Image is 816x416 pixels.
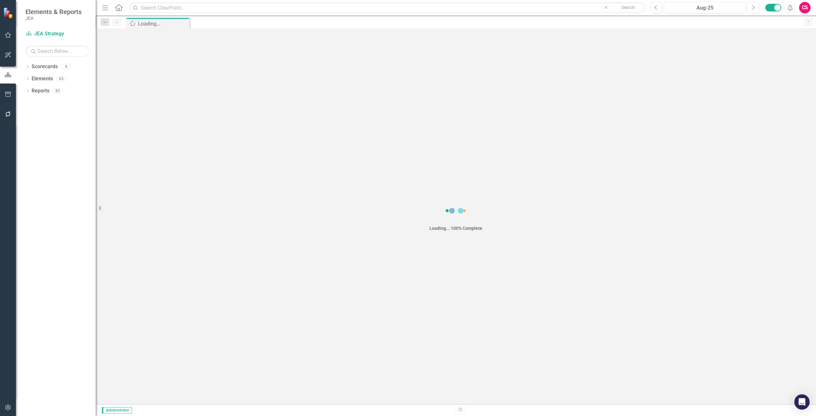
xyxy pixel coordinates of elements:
[56,76,66,82] div: 65
[32,87,49,95] a: Reports
[666,4,743,12] div: Aug-25
[32,75,53,83] a: Elements
[799,2,811,13] button: CS
[3,7,14,18] img: ClearPoint Strategy
[794,394,810,410] div: Open Intercom Messenger
[612,3,644,12] button: Search
[25,8,82,16] span: Elements & Reports
[129,2,645,13] input: Search ClearPoint...
[25,30,89,38] a: JEA Strategy
[102,407,132,413] span: Administrator
[53,88,63,93] div: 83
[138,20,188,28] div: Loading...
[61,64,71,69] div: 9
[25,46,89,57] input: Search Below...
[32,63,58,70] a: Scorecards
[429,225,482,231] div: Loading... 100% Complete
[621,5,635,10] span: Search
[25,16,82,21] small: JEA
[664,2,746,13] button: Aug-25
